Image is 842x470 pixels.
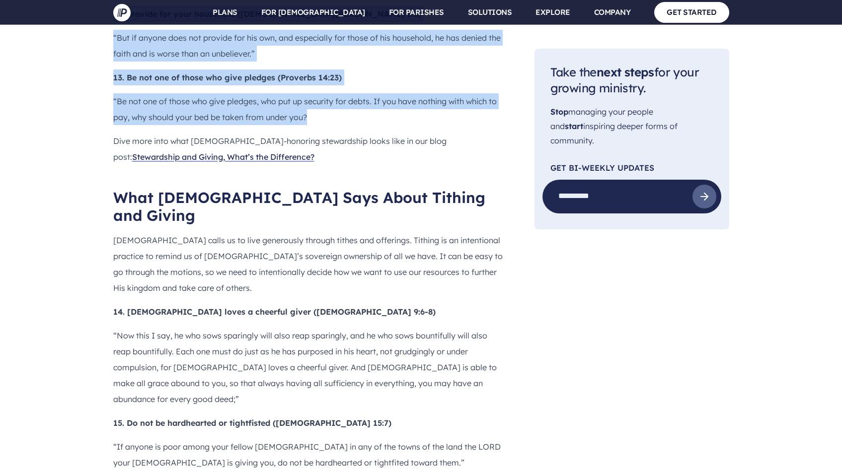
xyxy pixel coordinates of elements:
[113,189,503,224] h2: What [DEMOGRAPHIC_DATA] Says About Tithing and Giving
[550,164,713,172] p: Get Bi-Weekly Updates
[113,133,503,165] p: Dive more into what [DEMOGRAPHIC_DATA]-honoring stewardship looks like in our blog post:
[550,65,699,96] span: Take the for your growing ministry.
[113,307,436,317] b: 14. [DEMOGRAPHIC_DATA] loves a cheerful giver ([DEMOGRAPHIC_DATA] 9:6-8)
[132,152,314,162] a: Stewardship and Giving, What’s the Difference?
[113,93,503,125] p: “Be not one of those who give pledges, who put up security for debts. If you have nothing with wh...
[565,121,583,131] span: start
[113,30,503,62] p: “But if anyone does not provide for his own, and especially for those of his household, he has de...
[113,72,342,82] b: 13. Be not one of those who give pledges (Proverbs 14:23)
[550,107,568,117] span: Stop
[654,2,729,22] a: GET STARTED
[113,418,391,428] b: 15. Do not be hardhearted or tightfisted ([DEMOGRAPHIC_DATA] 15:7)
[550,105,713,148] p: managing your people and inspiring deeper forms of community.
[597,65,654,79] span: next steps
[113,232,503,296] p: [DEMOGRAPHIC_DATA] calls us to live generously through tithes and offerings. Tithing is an intent...
[113,328,503,407] p: “Now this I say, he who sows sparingly will also reap sparingly, and he who sows bountifully will...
